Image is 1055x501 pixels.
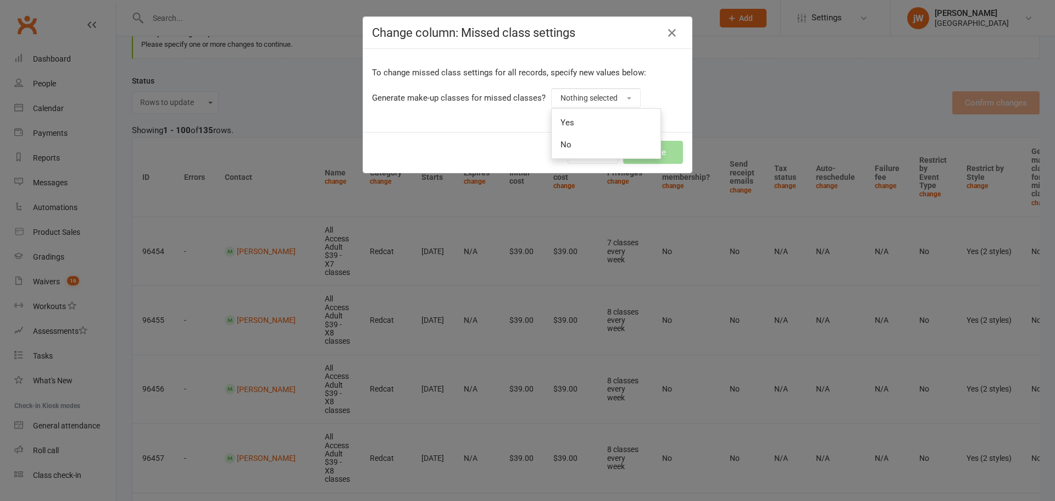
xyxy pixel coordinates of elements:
a: Yes [552,112,660,134]
span: Yes [560,118,574,128]
div: Generate make-up classes for missed classes? [372,91,546,104]
p: To change missed class settings for all records, specify new values below: [372,66,683,79]
span: Nothing selected [560,93,618,102]
span: No [560,140,571,150]
a: No [552,134,660,156]
button: Close [663,24,681,42]
button: Nothing selected [551,88,641,108]
h4: Change column: Missed class settings [372,26,683,40]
